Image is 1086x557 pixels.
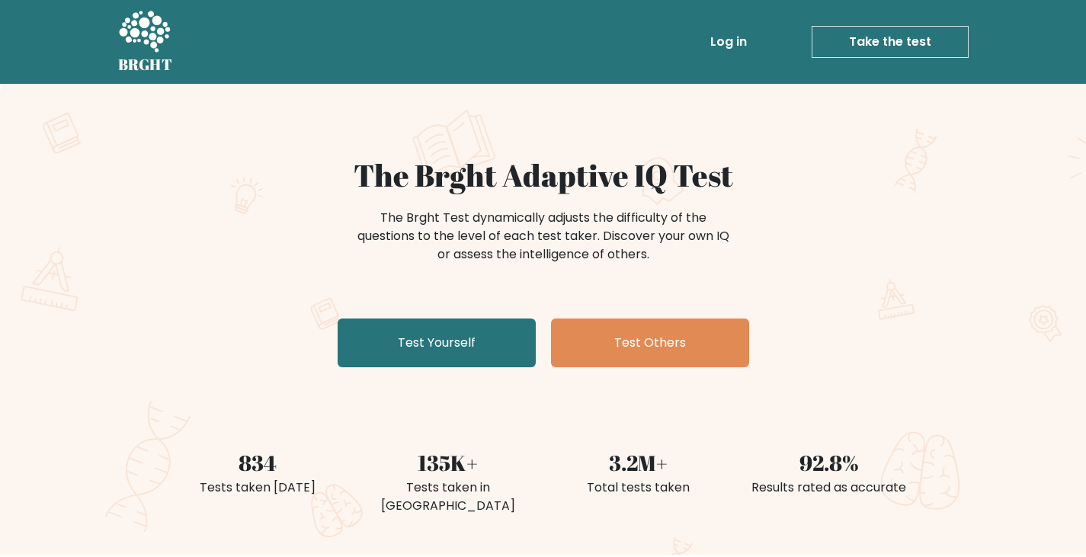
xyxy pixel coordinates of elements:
a: Test Yourself [338,319,536,367]
a: Log in [704,27,753,57]
div: The Brght Test dynamically adjusts the difficulty of the questions to the level of each test take... [353,209,734,264]
div: Tests taken in [GEOGRAPHIC_DATA] [362,479,534,515]
a: Test Others [551,319,749,367]
h1: The Brght Adaptive IQ Test [171,157,915,194]
div: 834 [171,447,344,479]
div: 135K+ [362,447,534,479]
a: Take the test [812,26,969,58]
div: Tests taken [DATE] [171,479,344,497]
div: 3.2M+ [553,447,725,479]
a: BRGHT [118,6,173,78]
div: Results rated as accurate [743,479,915,497]
div: 92.8% [743,447,915,479]
h5: BRGHT [118,56,173,74]
div: Total tests taken [553,479,725,497]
